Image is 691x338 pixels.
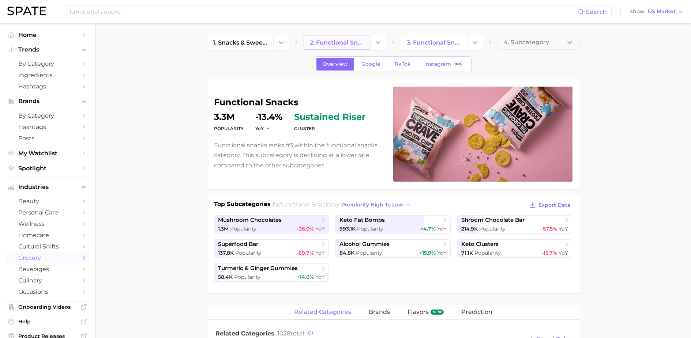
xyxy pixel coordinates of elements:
a: Google [355,58,387,71]
span: homecare [18,232,77,239]
span: shroom chocolate bar [461,217,525,224]
span: 214.9k [461,225,478,232]
button: popularity high to low [339,200,413,210]
span: YoY [559,250,568,256]
span: keto clusters [461,241,499,248]
span: related categories [294,309,351,315]
span: Hashtags [18,83,77,90]
span: Instagram [424,61,451,67]
a: TikTok [388,58,417,71]
span: 137.8k [218,250,234,256]
a: keto fat bombs993.1k Popularity+4.7% YoY [335,215,451,233]
span: Popularity [234,274,260,280]
span: mushroom chocolates [218,217,282,224]
a: grocery [6,252,89,263]
span: TikTok [394,61,411,67]
span: -69.7% [297,250,314,256]
span: Export Data [538,202,571,208]
span: 1028 [277,330,290,337]
span: occasions [18,288,77,295]
span: for by [273,201,413,208]
a: by Category [6,110,89,121]
span: Trends [18,46,77,53]
button: ShowUS Market [628,7,686,16]
a: 3. functional snacks [401,35,467,50]
span: US Market [648,10,676,14]
span: YoY [437,250,447,256]
h1: functional snacks [214,98,384,107]
button: Industries [6,182,89,193]
a: superfood bar137.8k Popularity-69.7% YoY [214,239,329,258]
span: Prediction [461,309,492,315]
span: Spotlight [18,165,77,172]
span: YoY [559,225,568,232]
span: Ingredients [18,72,77,79]
span: +4.7% [420,225,436,232]
span: brands [369,309,390,315]
span: My Watchlist [18,150,77,157]
span: Onboarding Videos [18,304,77,310]
span: Flavors [408,309,429,315]
a: 2. functional snacks [304,35,370,50]
span: wellness [18,220,77,227]
span: Brands [18,98,77,105]
span: 4. Subcategory [504,39,549,46]
span: YoY [255,125,264,132]
a: by Category [6,58,89,69]
a: mushroom chocolates1.3m Popularity-26.0% YoY [214,215,329,233]
span: Beta [455,61,462,67]
button: Change Category [467,35,483,50]
a: occasions [6,286,89,297]
button: 4. Subcategory [497,35,580,50]
button: Change Category [370,35,386,50]
img: SPATE [7,7,46,15]
a: 1. snacks & sweets [207,35,273,50]
span: -57.5% [541,225,557,232]
span: +15.9% [419,250,436,256]
a: beverages [6,263,89,275]
a: Ingredients [6,69,89,81]
a: Hashtags [6,121,89,133]
span: YoY [315,225,325,232]
span: keto fat bombs [339,217,385,224]
button: Trends [6,44,89,55]
span: by Category [18,112,77,119]
a: Home [6,29,89,41]
span: functional snacks [280,201,332,208]
span: Show [630,10,646,14]
span: Search [586,8,607,15]
span: Hashtags [18,124,77,130]
a: Overview [316,58,354,71]
p: Functional snacks ranks #3 within the functional snacks category. This subcategory is declining a... [214,140,384,170]
span: Popularity [357,225,383,232]
span: culinary [18,277,77,284]
a: beauty [6,195,89,207]
span: YoY [437,225,447,232]
button: Export Data [527,200,572,210]
span: Popularity [356,250,382,256]
a: Help [6,316,89,327]
a: personal care [6,207,89,218]
a: cultural shifts [6,241,89,252]
span: YoY [315,274,325,280]
span: Help [18,318,77,325]
span: total [277,330,304,337]
span: Popularity [230,225,256,232]
span: 1. snacks & sweets [213,39,267,46]
a: My Watchlist [6,148,89,159]
span: cultural shifts [18,243,77,250]
a: homecare [6,229,89,241]
span: 58.4k [218,274,233,280]
span: 3. functional snacks [407,39,461,46]
span: beauty [18,198,77,205]
a: Spotlight [6,163,89,174]
span: 71.1k [461,250,473,256]
dd: 3.3m [214,113,244,121]
a: culinary [6,275,89,286]
span: -26.0% [297,225,314,232]
span: 1.3m [218,225,229,232]
span: 84.8k [339,250,354,256]
span: Overview [323,61,348,67]
span: grocery [18,254,77,261]
span: Home [18,31,77,38]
